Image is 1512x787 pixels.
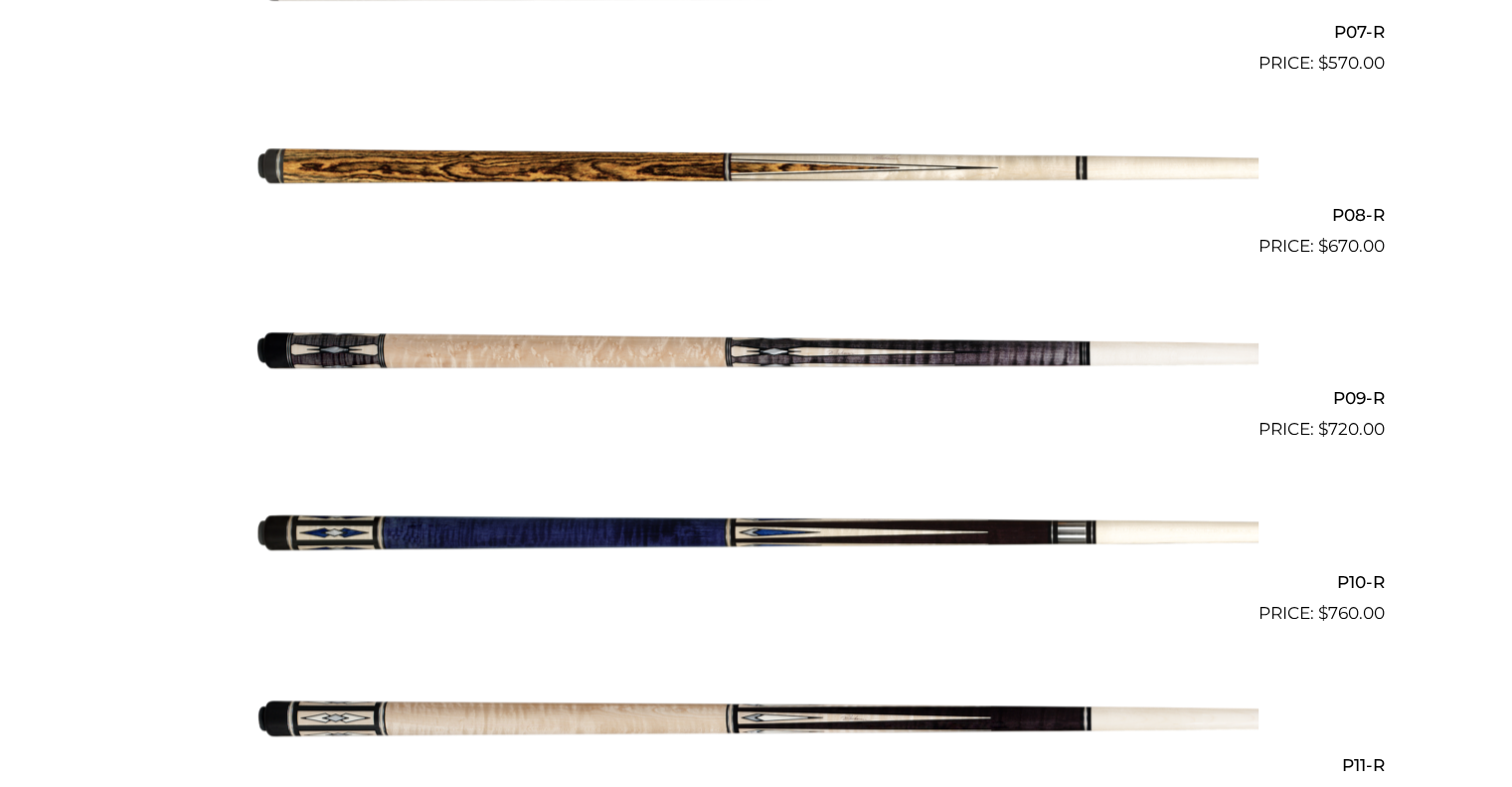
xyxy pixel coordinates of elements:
[128,85,1385,260] a: P08-R $670.00
[128,747,1385,784] h2: P11-R
[254,85,1259,252] img: P08-R
[1318,603,1328,623] span: $
[1318,603,1385,623] bdi: 760.00
[254,451,1259,618] img: P10-R
[1318,53,1385,73] bdi: 570.00
[128,380,1385,417] h2: P09-R
[128,563,1385,600] h2: P10-R
[128,13,1385,50] h2: P07-R
[128,451,1385,626] a: P10-R $760.00
[128,268,1385,443] a: P09-R $720.00
[1318,236,1385,256] bdi: 670.00
[1318,236,1328,256] span: $
[1318,419,1385,439] bdi: 720.00
[254,268,1259,435] img: P09-R
[128,197,1385,234] h2: P08-R
[1318,53,1328,73] span: $
[1318,419,1328,439] span: $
